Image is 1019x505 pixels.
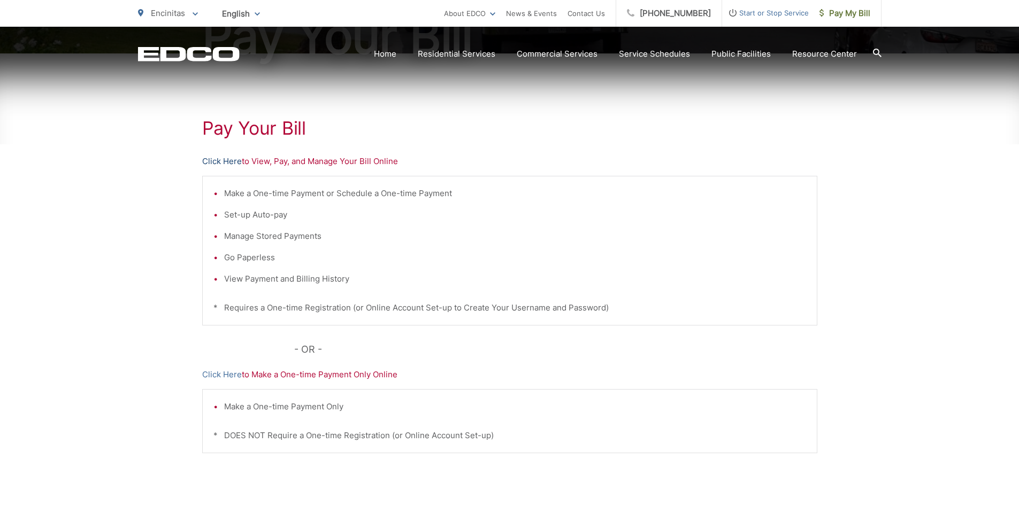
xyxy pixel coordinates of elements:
span: Pay My Bill [819,7,870,20]
li: View Payment and Billing History [224,273,806,285]
li: Go Paperless [224,251,806,264]
li: Make a One-time Payment Only [224,400,806,413]
p: to View, Pay, and Manage Your Bill Online [202,155,817,168]
a: Residential Services [418,48,495,60]
h1: Pay Your Bill [202,118,817,139]
a: Commercial Services [517,48,597,60]
p: to Make a One-time Payment Only Online [202,368,817,381]
span: Encinitas [151,8,185,18]
li: Set-up Auto-pay [224,208,806,221]
a: Click Here [202,368,242,381]
a: Service Schedules [619,48,690,60]
a: Click Here [202,155,242,168]
a: EDCD logo. Return to the homepage. [138,46,240,61]
a: Home [374,48,396,60]
span: English [214,4,268,23]
a: About EDCO [444,7,495,20]
p: * Requires a One-time Registration (or Online Account Set-up to Create Your Username and Password) [213,301,806,314]
a: Contact Us [568,7,605,20]
li: Make a One-time Payment or Schedule a One-time Payment [224,187,806,200]
a: News & Events [506,7,557,20]
a: Resource Center [792,48,857,60]
a: Public Facilities [711,48,771,60]
p: * DOES NOT Require a One-time Registration (or Online Account Set-up) [213,429,806,442]
li: Manage Stored Payments [224,230,806,243]
p: - OR - [294,341,817,358]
